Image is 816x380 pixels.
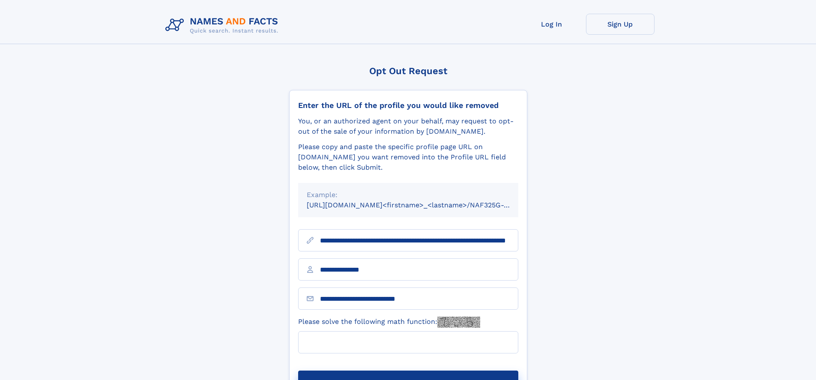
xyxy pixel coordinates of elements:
div: You, or an authorized agent on your behalf, may request to opt-out of the sale of your informatio... [298,116,518,137]
a: Log In [517,14,586,35]
small: [URL][DOMAIN_NAME]<firstname>_<lastname>/NAF325G-xxxxxxxx [307,201,535,209]
div: Opt Out Request [289,66,527,76]
div: Please copy and paste the specific profile page URL on [DOMAIN_NAME] you want removed into the Pr... [298,142,518,173]
div: Example: [307,190,510,200]
a: Sign Up [586,14,655,35]
label: Please solve the following math function: [298,317,480,328]
div: Enter the URL of the profile you would like removed [298,101,518,110]
img: Logo Names and Facts [162,14,285,37]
